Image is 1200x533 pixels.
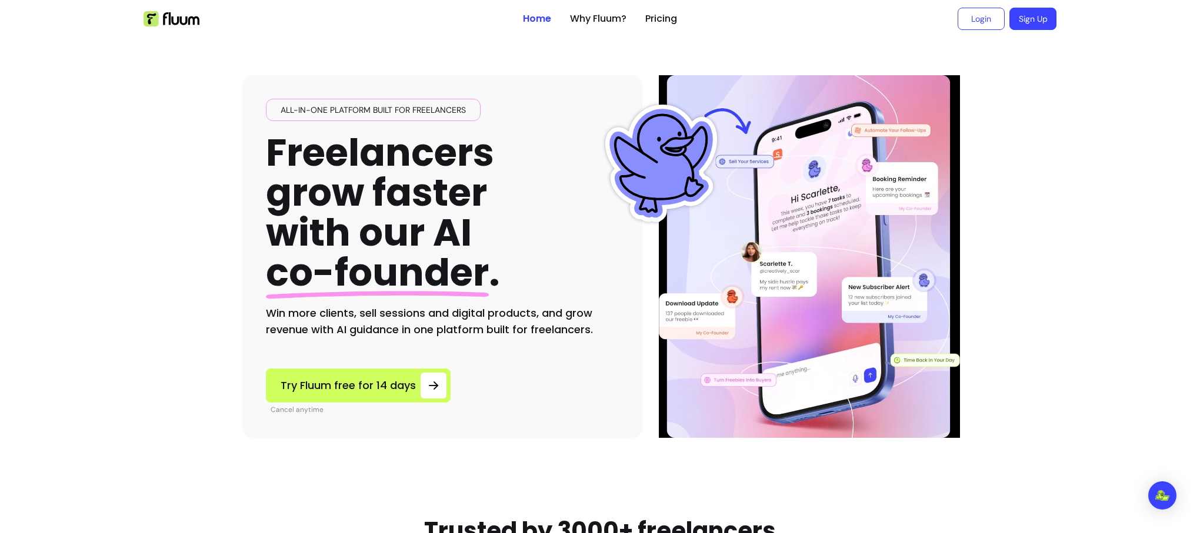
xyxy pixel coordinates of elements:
[602,105,720,222] img: Fluum Duck sticker
[523,12,551,26] a: Home
[266,246,489,299] span: co-founder
[570,12,626,26] a: Why Fluum?
[645,12,677,26] a: Pricing
[144,11,199,26] img: Fluum Logo
[271,405,451,414] p: Cancel anytime
[266,133,500,293] h1: Freelancers grow faster with our AI .
[266,368,451,403] a: Try Fluum free for 14 days
[266,305,619,338] h2: Win more clients, sell sessions and digital products, and grow revenue with AI guidance in one pl...
[276,104,471,116] span: All-in-one platform built for freelancers
[1009,8,1056,30] a: Sign Up
[958,8,1005,30] a: Login
[1148,481,1176,509] div: Open Intercom Messenger
[281,377,416,394] span: Try Fluum free for 14 days
[661,75,958,438] img: Illustration of Fluum AI Co-Founder on a smartphone, showing solo business performance insights s...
